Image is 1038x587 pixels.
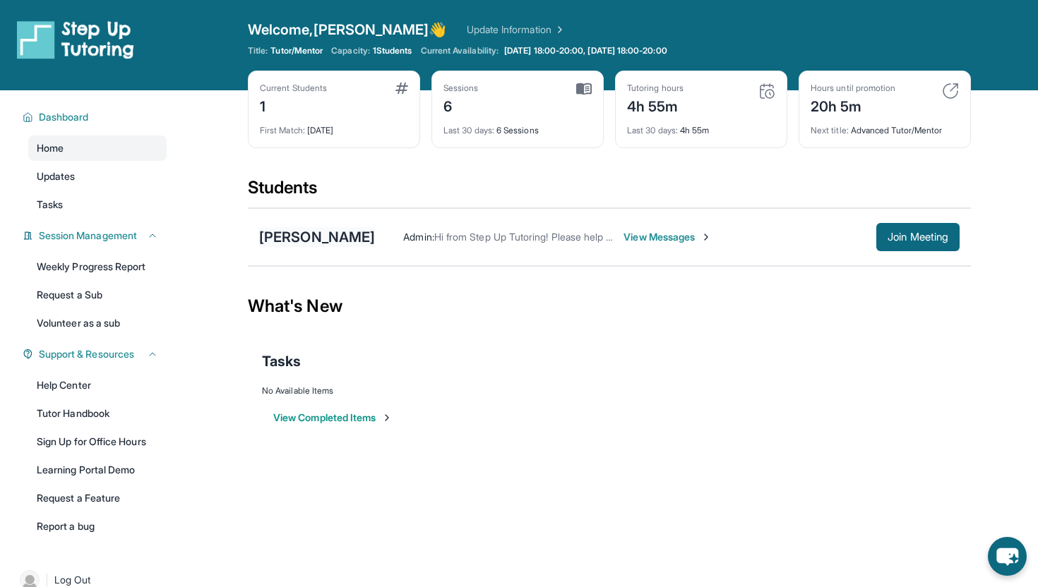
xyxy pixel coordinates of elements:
div: Current Students [260,83,327,94]
button: Session Management [33,229,158,243]
a: Help Center [28,373,167,398]
img: logo [17,20,134,59]
a: Request a Feature [28,485,167,511]
a: Request a Sub [28,282,167,308]
div: Sessions [443,83,479,94]
button: View Completed Items [273,411,393,425]
div: Advanced Tutor/Mentor [811,116,959,136]
span: Join Meeting [888,233,948,241]
span: Tasks [37,198,63,212]
a: Update Information [467,23,566,37]
div: 6 [443,94,479,116]
div: 4h 55m [627,116,775,136]
a: Tasks [28,192,167,217]
a: [DATE] 18:00-20:00, [DATE] 18:00-20:00 [501,45,670,56]
div: [PERSON_NAME] [259,227,375,247]
img: card [576,83,592,95]
button: Dashboard [33,110,158,124]
span: Tutor/Mentor [270,45,323,56]
span: Welcome, [PERSON_NAME] 👋 [248,20,447,40]
div: Students [248,176,971,207]
span: Support & Resources [39,347,134,361]
a: Updates [28,164,167,189]
span: Next title : [811,125,849,135]
a: Tutor Handbook [28,401,167,426]
span: 1 Students [373,45,412,56]
img: card [758,83,775,99]
span: Home [37,141,64,155]
a: Learning Portal Demo [28,457,167,483]
div: No Available Items [262,385,957,397]
img: card [395,83,408,94]
div: Hours until promotion [811,83,895,94]
span: Current Availability: [421,45,499,56]
a: Report a bug [28,514,167,539]
a: Weekly Progress Report [28,254,167,279]
a: Volunteer as a sub [28,310,167,336]
button: Join Meeting [876,223,960,251]
span: Admin : [403,231,434,243]
button: Support & Resources [33,347,158,361]
span: First Match : [260,125,305,135]
div: 6 Sessions [443,116,592,136]
a: Home [28,135,167,161]
span: Tasks [262,351,301,371]
div: What's New [248,275,971,337]
span: Session Management [39,229,137,243]
span: Title: [248,45,268,56]
span: View Messages [624,230,712,244]
span: Updates [37,169,76,183]
span: Capacity: [331,45,370,56]
div: 4h 55m [627,94,684,116]
div: 1 [260,94,327,116]
span: Last 30 days : [627,125,678,135]
span: [DATE] 18:00-20:00, [DATE] 18:00-20:00 [504,45,667,56]
span: Log Out [54,573,91,587]
a: Sign Up for Office Hours [28,429,167,454]
button: chat-button [988,537,1027,576]
div: 20h 5m [811,94,895,116]
img: Chevron-Right [700,231,712,243]
img: card [942,83,959,99]
div: [DATE] [260,116,408,136]
img: Chevron Right [551,23,566,37]
div: Tutoring hours [627,83,684,94]
span: Last 30 days : [443,125,494,135]
span: Dashboard [39,110,89,124]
